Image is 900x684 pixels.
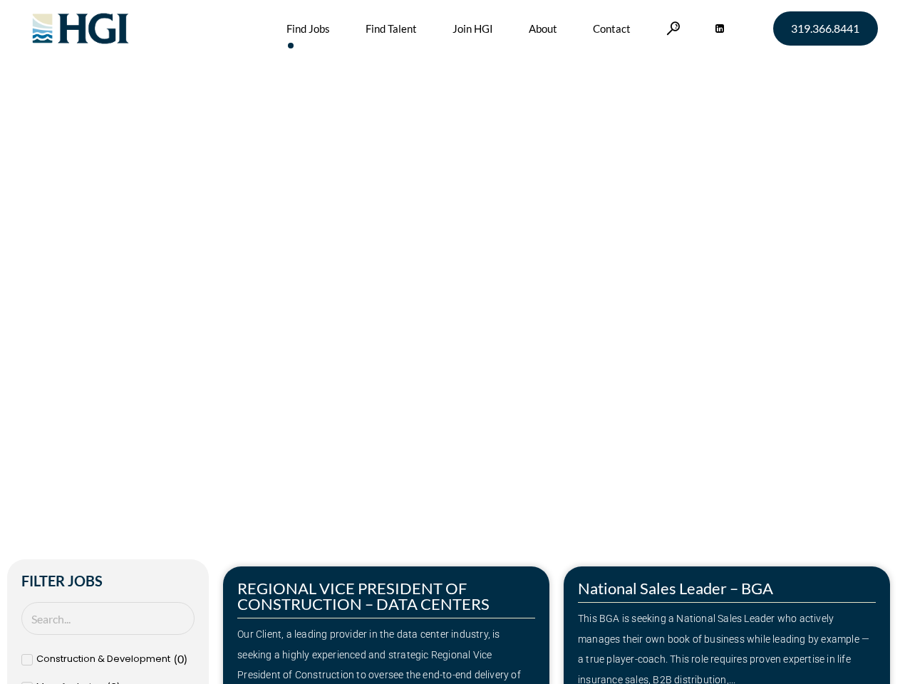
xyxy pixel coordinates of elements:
span: 319.366.8441 [791,23,859,34]
a: Home [51,287,81,301]
span: Next Move [266,221,475,268]
a: REGIONAL VICE PRESIDENT OF CONSTRUCTION – DATA CENTERS [237,579,490,613]
span: 0 [177,652,184,665]
span: ) [184,652,187,665]
span: Make Your [51,219,257,270]
input: Search Job [21,602,195,636]
span: ( [174,652,177,665]
a: National Sales Leader – BGA [578,579,773,598]
h2: Filter Jobs [21,574,195,588]
span: » [51,287,109,301]
a: Search [666,21,681,35]
span: Construction & Development [36,649,170,670]
a: 319.366.8441 [773,11,878,46]
span: Jobs [86,287,109,301]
